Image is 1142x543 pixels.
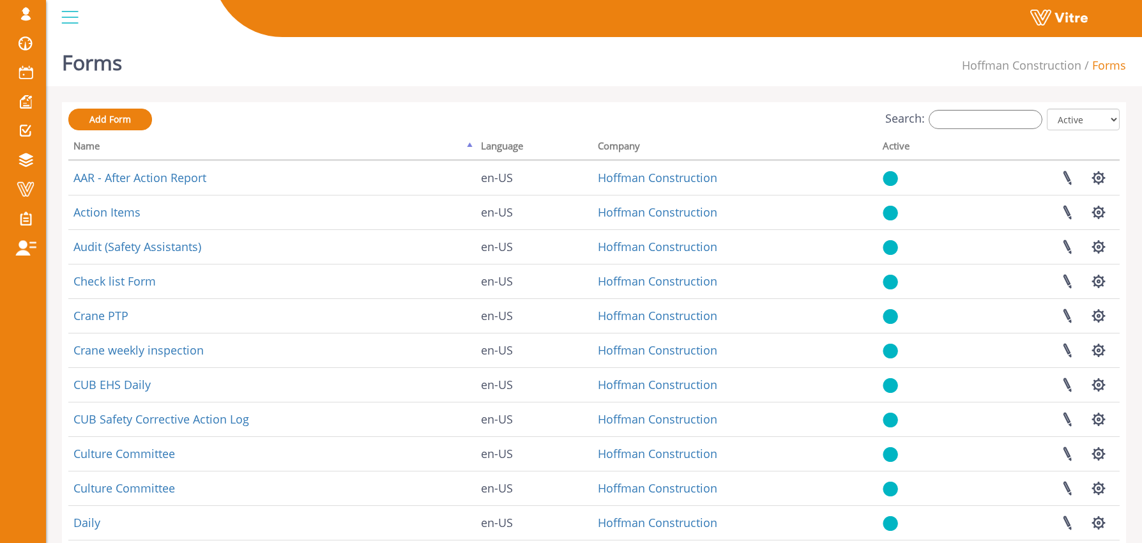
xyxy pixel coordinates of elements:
td: en-US [476,505,593,540]
a: Hoffman Construction [598,515,717,530]
img: yes [883,205,898,221]
td: en-US [476,229,593,264]
img: yes [883,447,898,463]
a: Hoffman Construction [598,204,717,220]
a: Daily [73,515,100,530]
a: Add Form [68,109,152,130]
th: Company [593,136,877,160]
td: en-US [476,402,593,436]
a: Culture Committee [73,480,175,496]
label: Search: [885,110,1042,129]
h1: Forms [62,32,122,86]
a: Crane weekly inspection [73,342,204,358]
img: yes [883,516,898,532]
td: en-US [476,160,593,195]
span: Add Form [89,113,131,125]
a: Hoffman Construction [598,170,717,185]
a: Hoffman Construction [598,446,717,461]
a: Culture Committee [73,446,175,461]
img: yes [883,343,898,359]
img: yes [883,412,898,428]
img: yes [883,309,898,325]
th: Name: activate to sort column descending [68,136,476,160]
img: yes [883,378,898,394]
a: Hoffman Construction [598,377,717,392]
td: en-US [476,367,593,402]
a: Hoffman Construction [598,342,717,358]
a: AAR - After Action Report [73,170,206,185]
td: en-US [476,436,593,471]
a: Action Items [73,204,141,220]
img: yes [883,481,898,497]
td: en-US [476,264,593,298]
th: Active [878,136,959,160]
td: en-US [476,471,593,505]
a: Hoffman Construction [598,308,717,323]
input: Search: [929,110,1042,129]
td: en-US [476,298,593,333]
a: Hoffman Construction [598,239,717,254]
li: Forms [1081,57,1126,74]
a: CUB Safety Corrective Action Log [73,411,249,427]
a: Audit (Safety Assistants) [73,239,201,254]
a: Hoffman Construction [598,273,717,289]
img: yes [883,171,898,187]
a: CUB EHS Daily [73,377,151,392]
a: Hoffman Construction [598,411,717,427]
img: yes [883,274,898,290]
img: yes [883,240,898,256]
a: Crane PTP [73,308,128,323]
td: en-US [476,333,593,367]
a: Check list Form [73,273,156,289]
a: Hoffman Construction [598,480,717,496]
a: Hoffman Construction [962,57,1081,73]
td: en-US [476,195,593,229]
th: Language [476,136,593,160]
